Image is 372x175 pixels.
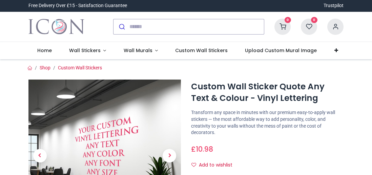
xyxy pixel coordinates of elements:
a: Shop [40,65,50,70]
span: Next [163,149,176,162]
span: Custom Wall Stickers [175,47,228,54]
span: Previous [33,149,47,162]
span: Upload Custom Mural Image [245,47,317,54]
a: Wall Stickers [60,42,115,60]
sup: 0 [311,17,317,23]
span: Home [37,47,52,54]
a: 0 [274,23,291,29]
a: Custom Wall Stickers [58,65,102,70]
div: Free Delivery Over £15 - Satisfaction Guarantee [28,2,127,9]
p: Transform any space in minutes with our premium easy-to-apply wall stickers — the most affordable... [191,109,344,136]
span: 10.98 [196,144,213,154]
span: Wall Murals [124,47,152,54]
span: Wall Stickers [69,47,101,54]
sup: 0 [285,17,291,23]
a: Logo of Icon Wall Stickers [28,17,84,36]
span: £ [191,144,213,154]
img: Icon Wall Stickers [28,17,84,36]
i: Add to wishlist [191,162,196,167]
a: 0 [301,23,317,29]
a: Trustpilot [324,2,344,9]
button: Submit [113,19,129,34]
h1: Custom Wall Sticker Quote Any Text & Colour - Vinyl Lettering [191,81,344,104]
button: Add to wishlistAdd to wishlist [191,159,238,171]
a: Wall Murals [115,42,167,60]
